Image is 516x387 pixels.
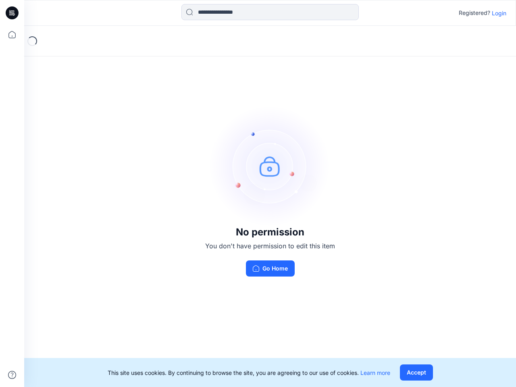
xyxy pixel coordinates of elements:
[400,364,433,381] button: Accept
[205,227,335,238] h3: No permission
[108,368,390,377] p: This site uses cookies. By continuing to browse the site, you are agreeing to our use of cookies.
[205,241,335,251] p: You don't have permission to edit this item
[492,9,506,17] p: Login
[210,106,331,227] img: no-perm.svg
[246,260,295,277] button: Go Home
[459,8,490,18] p: Registered?
[360,369,390,376] a: Learn more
